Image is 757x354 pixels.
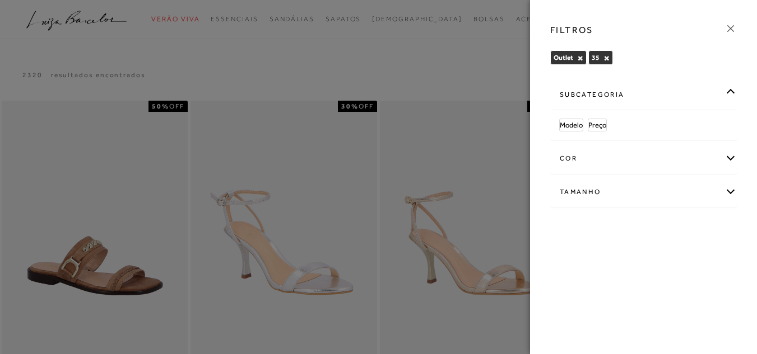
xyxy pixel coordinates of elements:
h3: FILTROS [550,23,593,36]
button: Outlet Close [577,54,583,62]
span: Modelo [560,121,583,129]
div: subcategoria [551,80,736,110]
div: Tamanho [551,177,736,207]
a: Modelo [560,119,583,131]
button: 35 Close [603,54,610,62]
div: cor [551,144,736,173]
span: 35 [592,54,600,62]
span: Outlet [554,54,573,62]
span: Preço [588,121,606,129]
a: Preço [588,119,606,131]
